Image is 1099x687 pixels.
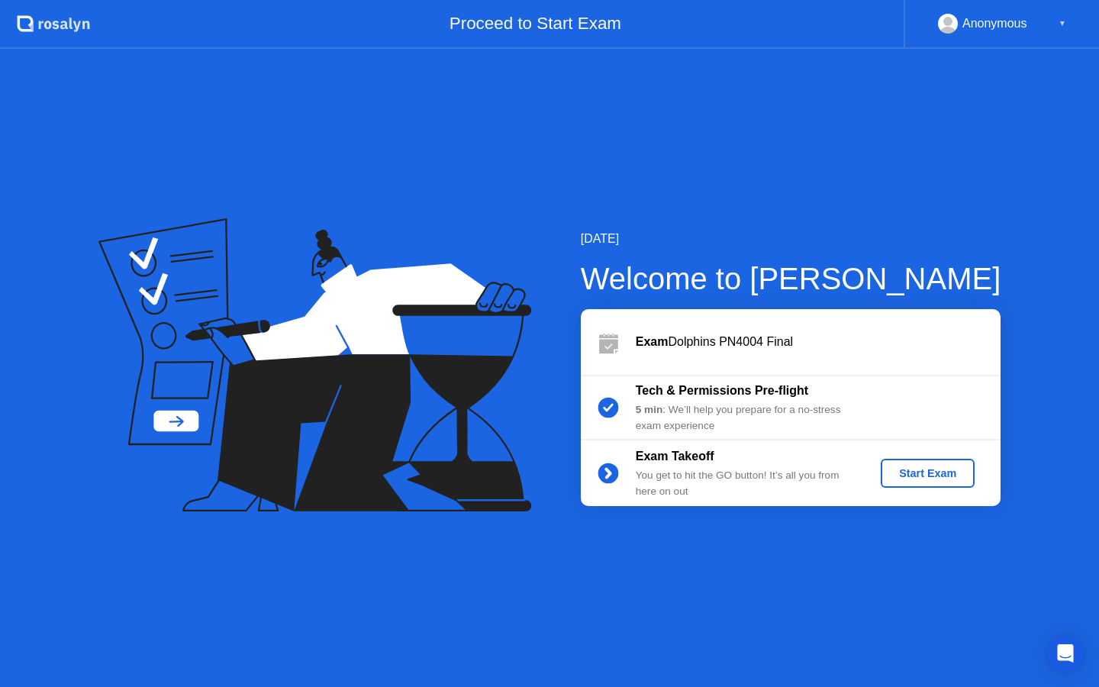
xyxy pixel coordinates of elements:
div: : We’ll help you prepare for a no-stress exam experience [636,402,856,434]
b: Exam Takeoff [636,450,714,463]
div: Anonymous [962,14,1027,34]
div: Dolphins PN4004 Final [636,333,1001,351]
div: You get to hit the GO button! It’s all you from here on out [636,468,856,499]
div: Open Intercom Messenger [1047,635,1084,672]
div: ▼ [1059,14,1066,34]
div: Start Exam [887,467,968,479]
b: Exam [636,335,669,348]
b: Tech & Permissions Pre-flight [636,384,808,397]
div: Welcome to [PERSON_NAME] [581,256,1001,302]
div: [DATE] [581,230,1001,248]
button: Start Exam [881,459,975,488]
b: 5 min [636,404,663,415]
